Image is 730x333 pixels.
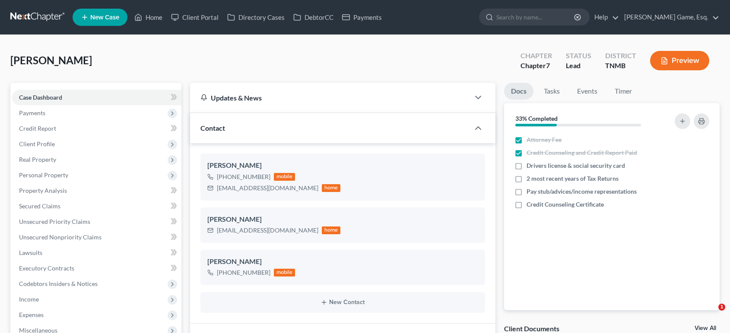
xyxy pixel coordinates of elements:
[12,121,181,136] a: Credit Report
[12,245,181,261] a: Lawsuits
[12,198,181,214] a: Secured Claims
[90,14,119,21] span: New Case
[274,173,295,181] div: mobile
[537,83,567,100] a: Tasks
[718,304,725,311] span: 1
[200,93,459,102] div: Updates & News
[496,9,575,25] input: Search by name...
[527,187,637,196] span: Pay stub/advices/income representations
[19,109,45,116] span: Payments
[566,51,591,61] div: Status
[515,115,558,122] strong: 33% Completed
[19,311,44,318] span: Expenses
[12,90,181,105] a: Case Dashboard
[19,218,90,225] span: Unsecured Priority Claims
[322,226,341,234] div: home
[19,187,67,194] span: Property Analysis
[200,124,225,132] span: Contact
[207,299,478,306] button: New Contact
[701,304,721,324] iframe: Intercom live chat
[217,268,270,277] div: [PHONE_NUMBER]
[10,54,92,66] span: [PERSON_NAME]
[546,61,550,69] span: 7
[521,61,552,71] div: Chapter
[590,9,619,25] a: Help
[12,261,181,276] a: Executory Contracts
[620,9,719,25] a: [PERSON_NAME] Game, Esq.
[521,51,552,61] div: Chapter
[19,171,68,179] span: Personal Property
[19,264,74,272] span: Executory Contracts
[650,51,709,70] button: Preview
[338,9,386,25] a: Payments
[608,83,639,100] a: Timer
[504,324,559,333] div: Client Documents
[19,140,55,148] span: Client Profile
[19,249,42,256] span: Lawsuits
[322,184,341,192] div: home
[19,295,39,303] span: Income
[527,135,562,144] span: Attorney Fee
[12,183,181,198] a: Property Analysis
[12,214,181,229] a: Unsecured Priority Claims
[289,9,338,25] a: DebtorCC
[217,173,270,181] div: [PHONE_NUMBER]
[19,202,60,210] span: Secured Claims
[570,83,604,100] a: Events
[207,160,478,171] div: [PERSON_NAME]
[695,325,716,331] a: View All
[19,94,62,101] span: Case Dashboard
[19,125,56,132] span: Credit Report
[167,9,223,25] a: Client Portal
[527,174,619,183] span: 2 most recent years of Tax Returns
[217,226,318,235] div: [EMAIL_ADDRESS][DOMAIN_NAME]
[605,51,636,61] div: District
[566,61,591,71] div: Lead
[207,257,478,267] div: [PERSON_NAME]
[130,9,167,25] a: Home
[19,233,102,241] span: Unsecured Nonpriority Claims
[274,269,295,276] div: mobile
[217,184,318,192] div: [EMAIL_ADDRESS][DOMAIN_NAME]
[19,280,98,287] span: Codebtors Insiders & Notices
[527,148,637,157] span: Credit Counseling and Credit Report Paid
[19,156,56,163] span: Real Property
[527,161,625,170] span: Drivers license & social security card
[223,9,289,25] a: Directory Cases
[207,214,478,225] div: [PERSON_NAME]
[527,200,604,209] span: Credit Counseling Certificate
[504,83,533,100] a: Docs
[12,229,181,245] a: Unsecured Nonpriority Claims
[605,61,636,71] div: TNMB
